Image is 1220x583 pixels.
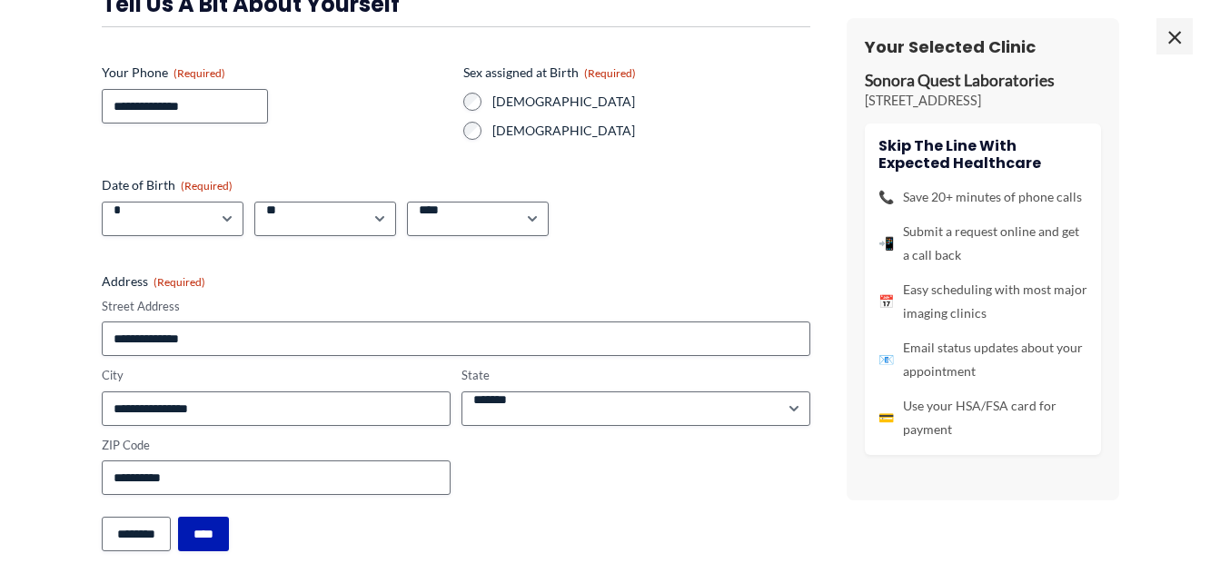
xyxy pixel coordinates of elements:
li: Submit a request online and get a call back [878,220,1087,267]
span: × [1156,18,1193,54]
span: 📲 [878,232,894,255]
legend: Address [102,272,205,291]
h3: Your Selected Clinic [865,36,1101,57]
label: [DEMOGRAPHIC_DATA] [492,93,810,111]
span: (Required) [584,66,636,80]
label: [DEMOGRAPHIC_DATA] [492,122,810,140]
legend: Date of Birth [102,176,233,194]
p: [STREET_ADDRESS] [865,92,1101,110]
span: (Required) [174,66,225,80]
h4: Skip the line with Expected Healthcare [878,137,1087,172]
span: 📧 [878,348,894,371]
legend: Sex assigned at Birth [463,64,636,82]
label: Your Phone [102,64,449,82]
span: (Required) [154,275,205,289]
span: (Required) [181,179,233,193]
li: Email status updates about your appointment [878,336,1087,383]
span: 📞 [878,185,894,209]
span: 💳 [878,406,894,430]
label: ZIP Code [102,437,451,454]
li: Save 20+ minutes of phone calls [878,185,1087,209]
span: 📅 [878,290,894,313]
li: Use your HSA/FSA card for payment [878,394,1087,441]
li: Easy scheduling with most major imaging clinics [878,278,1087,325]
label: State [461,367,810,384]
p: Sonora Quest Laboratories [865,71,1101,92]
label: Street Address [102,298,810,315]
label: City [102,367,451,384]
